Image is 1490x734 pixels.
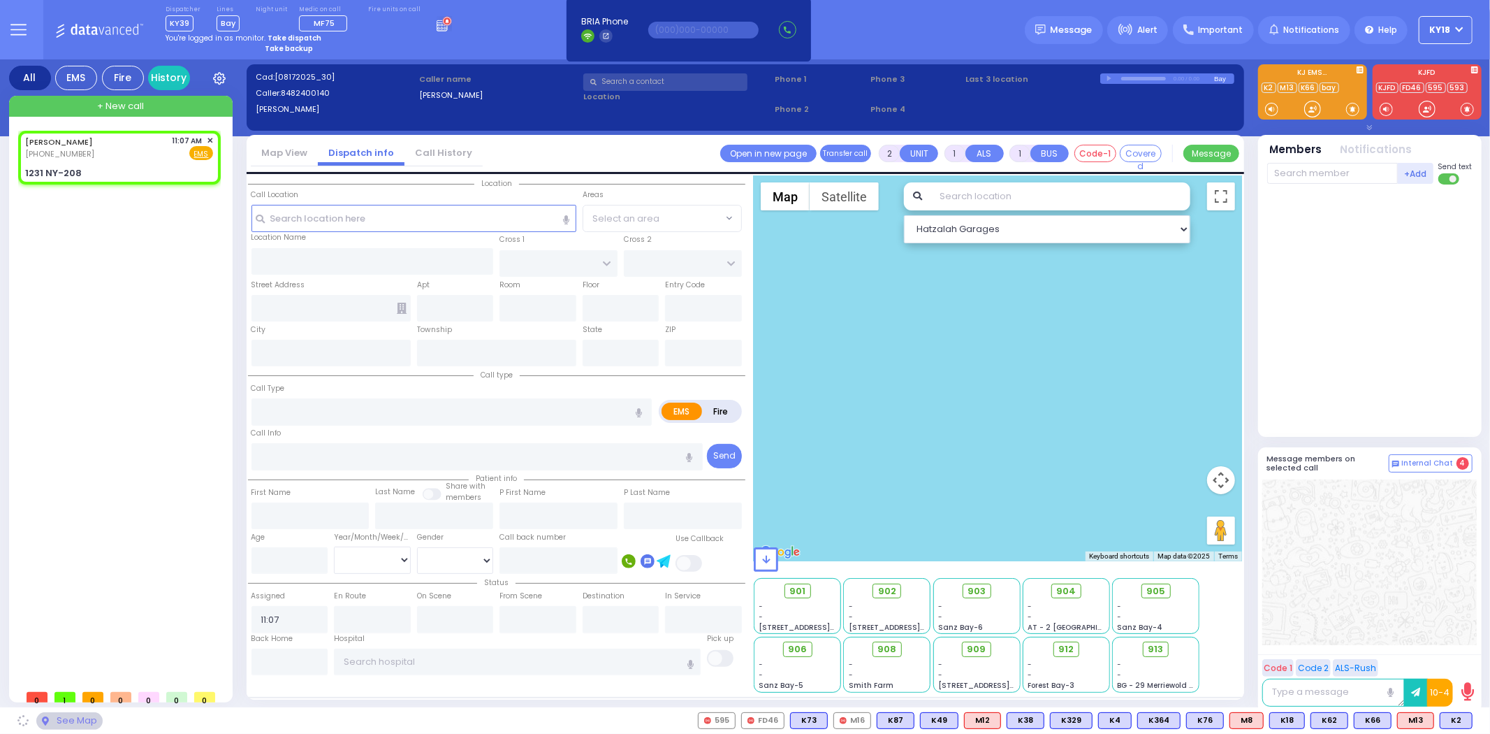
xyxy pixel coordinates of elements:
span: - [759,670,764,680]
button: +Add [1398,163,1434,184]
span: KY39 [166,15,193,31]
span: 912 [1058,642,1074,656]
span: - [759,601,764,612]
div: M12 [964,712,1001,729]
span: Important [1198,24,1243,36]
label: Use Callback [675,533,724,545]
label: Destination [583,591,625,602]
button: Transfer call [820,145,871,162]
a: M13 [1278,82,1297,93]
a: History [148,66,190,90]
span: 905 [1146,584,1165,598]
img: red-radio-icon.svg [747,717,754,724]
a: FD46 [1400,82,1424,93]
span: - [849,670,853,680]
strong: Take backup [265,43,313,54]
button: Toggle fullscreen view [1207,182,1235,210]
label: Medic on call [299,6,352,14]
span: Send text [1438,161,1473,172]
label: Lines [217,6,240,14]
span: Internal Chat [1402,459,1454,468]
a: K66 [1299,82,1318,93]
div: K73 [790,712,828,729]
span: BG - 29 Merriewold S. [1118,680,1196,691]
label: Night unit [256,6,287,14]
input: Search location here [251,205,576,231]
img: message.svg [1035,24,1046,35]
a: Open this area in Google Maps (opens a new window) [757,543,803,561]
span: Forest Bay-3 [1028,680,1074,691]
small: Share with [446,481,485,491]
img: comment-alt.png [1392,461,1399,468]
span: Phone 4 [870,103,961,115]
a: 593 [1447,82,1468,93]
label: From Scene [499,591,542,602]
span: Phone 3 [870,73,961,85]
div: BLS [920,712,958,729]
a: Dispatch info [318,146,404,159]
h5: Message members on selected call [1267,454,1389,473]
div: Bay [1214,73,1234,84]
span: Alert [1137,24,1157,36]
div: BLS [1098,712,1132,729]
span: 0 [138,692,159,703]
div: K49 [920,712,958,729]
label: P First Name [499,487,546,498]
label: Call Info [251,428,282,439]
label: Back Home [251,633,293,645]
span: 909 [967,642,986,656]
div: BLS [1354,712,1392,729]
div: M16 [833,712,871,729]
div: BLS [790,712,828,729]
a: Open in new page [720,145,817,162]
span: - [1028,670,1032,680]
div: 595 [698,712,736,729]
button: ALS [965,145,1004,162]
span: AT - 2 [GEOGRAPHIC_DATA] [1028,622,1131,633]
button: Drag Pegman onto the map to open Street View [1207,517,1235,545]
button: Message [1183,145,1239,162]
div: Year/Month/Week/Day [334,532,411,543]
div: K2 [1440,712,1473,729]
span: - [849,612,853,622]
button: Members [1270,142,1322,158]
div: K87 [877,712,914,729]
span: Select an area [592,212,659,226]
a: bay [1320,82,1339,93]
label: Street Address [251,280,305,291]
div: K66 [1354,712,1392,729]
span: - [938,612,942,622]
input: Search member [1267,163,1398,184]
span: KY18 [1430,24,1451,36]
div: ALS KJ [1229,712,1264,729]
div: BLS [1269,712,1305,729]
a: 595 [1426,82,1446,93]
button: Covered [1120,145,1162,162]
span: MF75 [314,17,335,29]
span: Sanz Bay-6 [938,622,983,633]
span: 0 [82,692,103,703]
span: - [849,601,853,612]
label: En Route [334,591,366,602]
button: Notifications [1341,142,1412,158]
a: K2 [1262,82,1276,93]
label: On Scene [417,591,451,602]
label: Caller name [419,73,578,85]
span: Location [474,178,519,189]
label: Call back number [499,532,566,543]
label: Floor [583,280,599,291]
div: K18 [1269,712,1305,729]
span: - [1028,659,1032,670]
label: Location [583,91,770,103]
a: Call History [404,146,483,159]
span: Sanz Bay-4 [1118,622,1163,633]
span: - [938,659,942,670]
span: members [446,492,481,503]
div: Fire [102,66,144,90]
span: Other building occupants [397,303,407,314]
span: 8482400140 [281,87,330,99]
button: Map camera controls [1207,466,1235,494]
div: 1231 NY-208 [25,166,82,180]
label: First Name [251,487,291,498]
label: Fire units on call [368,6,421,14]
